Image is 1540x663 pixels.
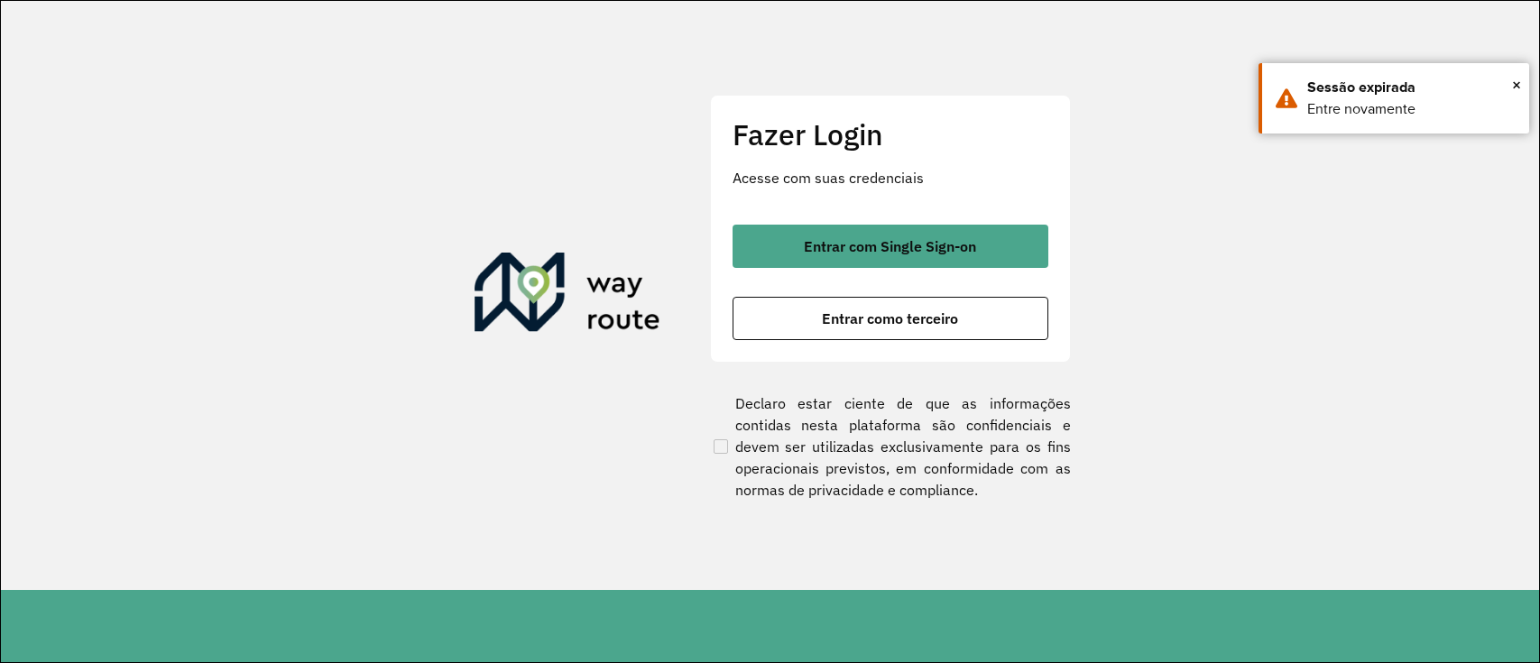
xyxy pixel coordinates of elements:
[733,167,1048,189] p: Acesse com suas credenciais
[1307,98,1516,120] div: Entre novamente
[1512,71,1521,98] span: ×
[710,392,1071,501] label: Declaro estar ciente de que as informações contidas nesta plataforma são confidenciais e devem se...
[733,225,1048,268] button: button
[475,253,660,339] img: Roteirizador AmbevTech
[733,117,1048,152] h2: Fazer Login
[1307,77,1516,98] div: Sessão expirada
[1512,71,1521,98] button: Close
[733,297,1048,340] button: button
[804,239,976,253] span: Entrar com Single Sign-on
[822,311,958,326] span: Entrar como terceiro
